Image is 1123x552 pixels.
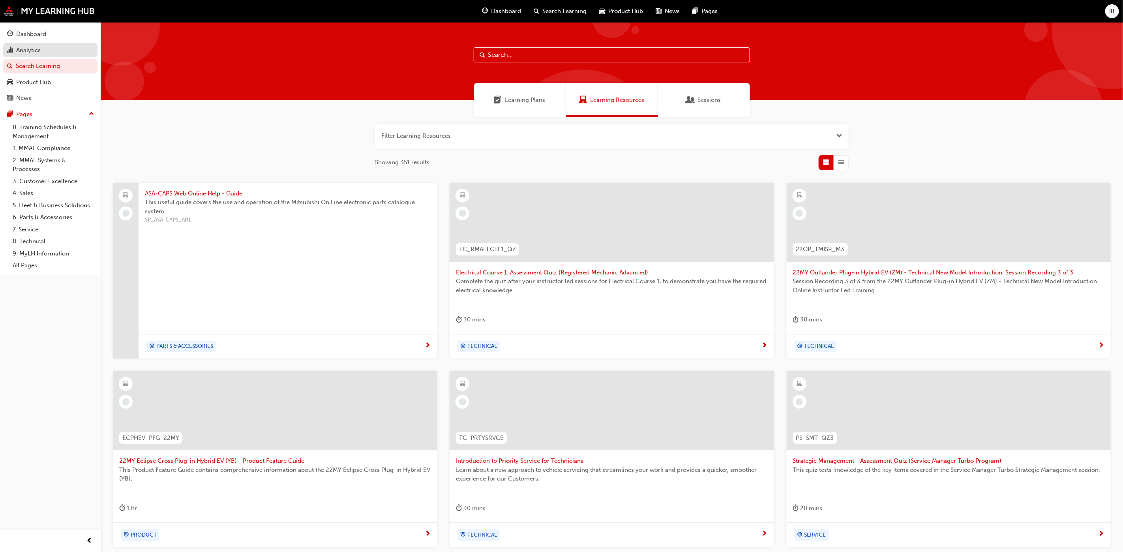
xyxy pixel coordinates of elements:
[482,6,488,16] span: guage-icon
[566,83,658,117] a: Learning ResourcesLearning Resources
[3,25,97,107] button: DashboardAnalyticsSearch LearningProduct HubNews
[459,245,516,254] span: TC_RMAELCTL1_QZ
[119,503,125,513] span: duration-icon
[491,7,521,16] span: Dashboard
[460,379,465,389] span: learningResourceType_ELEARNING-icon
[122,210,129,217] span: learningRecordVerb_NONE-icon
[1110,7,1115,16] span: IB
[456,315,486,325] div: 30 mins
[3,91,97,105] a: News
[1099,531,1104,538] span: next-icon
[131,531,157,540] span: PRODUCT
[3,107,97,122] button: Pages
[459,210,466,217] span: learningRecordVerb_NONE-icon
[9,211,97,223] a: 6. Parts & Accessories
[650,3,686,19] a: news-iconNews
[505,96,546,105] span: Learning Plans
[7,95,13,102] span: news-icon
[425,531,431,538] span: next-icon
[797,530,803,540] span: target-icon
[665,7,680,16] span: News
[16,78,51,87] div: Product Hub
[787,371,1111,547] a: PS_SMT_QZ3Strategic Management - Assessment Quiz (Service Manager Turbo Program)This quiz tests k...
[836,131,842,141] button: Open the filter
[456,268,767,277] span: Electrical Course 1: Assessment Quiz (Registered Mechanic Advanced)
[16,30,46,39] div: Dashboard
[467,342,497,351] span: TECHNICAL
[823,158,829,167] span: Grid
[456,277,767,295] span: Complete the quiz after your instructor led sessions for Electrical Course 1, to demonstrate you ...
[145,189,431,198] span: ASA-CAPS Web Online Help - Guide
[693,6,699,16] span: pages-icon
[793,315,799,325] span: duration-icon
[793,268,1104,277] span: 22MY Outlander Plug-in Hybrid EV (ZM) - Technical New Model Introduction: Session Recording 3 of 3
[796,210,803,217] span: learningRecordVerb_NONE-icon
[3,43,97,58] a: Analytics
[375,158,429,167] span: Showing 351 results
[797,379,802,389] span: learningResourceType_ELEARNING-icon
[1099,342,1104,349] span: next-icon
[698,96,721,105] span: Sessions
[7,47,13,54] span: chart-icon
[450,183,774,359] a: TC_RMAELCTL1_QZElectrical Course 1: Assessment Quiz (Registered Mechanic Advanced)Complete the qu...
[459,434,504,443] span: TC_PRTYSRVCE
[450,371,774,547] a: TC_PRTYSRVCEIntroduction to Priority Service for TechniciansLearn about a new approach to vehicle...
[593,3,650,19] a: car-iconProduct Hub
[793,456,1104,466] span: Strategic Management - Assessment Quiz (Service Manager Turbo Program)
[796,245,845,254] span: 22OP_TMISR_M3
[7,79,13,86] span: car-icon
[687,96,695,105] span: Sessions
[149,342,155,352] span: target-icon
[456,503,462,513] span: duration-icon
[4,6,95,16] img: mmal
[793,277,1104,295] span: Session Recording 3 of 3 from the 22MY Outlander Plug-in Hybrid EV (ZM) - Technical New Model Int...
[474,47,750,62] input: Search...
[480,51,485,60] span: Search
[3,27,97,41] a: Dashboard
[658,83,750,117] a: SessionsSessions
[145,216,431,225] span: SP_ASA-CAPS_AR1
[838,158,844,167] span: List
[474,83,566,117] a: Learning PlansLearning Plans
[124,530,129,540] span: target-icon
[9,154,97,175] a: 2. MMAL Systems & Processes
[456,466,767,483] span: Learn about a new approach to vehicle servicing that streamlines your work and provides a quicker...
[787,183,1111,359] a: 22OP_TMISR_M322MY Outlander Plug-in Hybrid EV (ZM) - Technical New Model Introduction: Session Re...
[9,248,97,260] a: 9. MyLH Information
[762,531,768,538] span: next-icon
[7,111,13,118] span: pages-icon
[7,63,13,70] span: search-icon
[9,175,97,188] a: 3. Customer Excellence
[119,456,431,466] span: 22MY Eclipse Cross Plug-in Hybrid EV (YB) - Product Feature Guide
[534,6,540,16] span: search-icon
[119,466,431,483] span: This Product Feature Guide contains comprehensive information about the 22MY Eclipse Cross Plug-i...
[686,3,724,19] a: pages-iconPages
[804,531,826,540] span: SERVICE
[9,121,97,142] a: 0. Training Schedules & Management
[425,342,431,349] span: next-icon
[590,96,644,105] span: Learning Resources
[579,96,587,105] span: Learning Resources
[793,503,823,513] div: 20 mins
[796,434,834,443] span: PS_SMT_QZ3
[456,315,462,325] span: duration-icon
[16,110,32,119] div: Pages
[122,398,129,406] span: learningRecordVerb_NONE-icon
[9,259,97,272] a: All Pages
[123,379,129,389] span: learningResourceType_ELEARNING-icon
[1105,4,1119,18] button: IB
[16,94,31,103] div: News
[89,109,94,119] span: up-icon
[459,398,466,406] span: learningRecordVerb_NONE-icon
[460,342,466,352] span: target-icon
[9,142,97,154] a: 1. MMAL Compliance
[456,456,767,466] span: Introduction to Priority Service for Technicians
[9,223,97,236] a: 7. Service
[9,187,97,199] a: 4. Sales
[467,531,497,540] span: TECHNICAL
[113,371,437,547] a: ECPHEV_PFG_22MY22MY Eclipse Cross Plug-in Hybrid EV (YB) - Product Feature GuideThis Product Feat...
[9,235,97,248] a: 8. Technical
